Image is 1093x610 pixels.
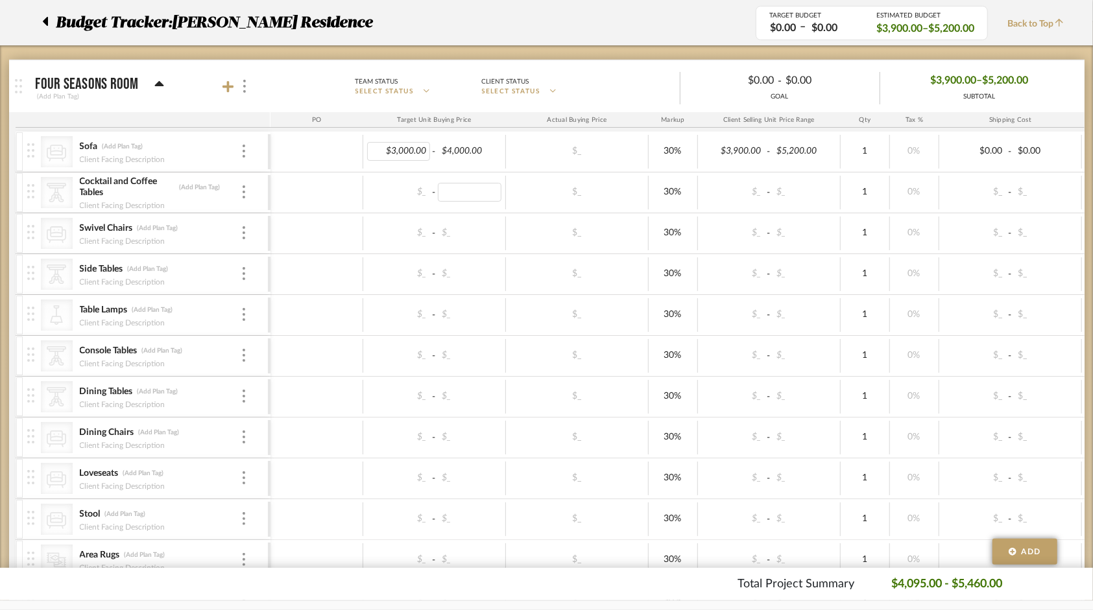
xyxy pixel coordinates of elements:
[841,112,890,128] div: Qty
[367,142,431,161] div: $3,000.00
[765,268,773,281] span: -
[773,387,836,406] div: $_
[79,521,166,534] div: Client Facing Description
[27,307,34,321] img: vertical-grip.svg
[702,550,765,569] div: $_
[541,387,612,406] div: $_
[765,472,773,485] span: -
[79,561,166,574] div: Client Facing Description
[808,21,841,36] div: $0.00
[778,73,782,89] span: -
[894,387,935,406] div: 0%
[845,428,885,447] div: 1
[992,539,1057,565] button: Add
[890,112,939,128] div: Tax %
[541,550,612,569] div: $_
[541,346,612,365] div: $_
[243,553,245,566] img: 3dots-v.svg
[430,268,438,281] span: -
[773,550,836,569] div: $_
[1014,510,1077,528] div: $_
[141,346,184,355] div: (Add Plan Tag)
[702,428,765,447] div: $_
[506,112,649,128] div: Actual Buying Price
[702,387,765,406] div: $_
[891,576,1002,593] p: $4,095.00 - $5,460.00
[782,71,869,91] div: $0.00
[124,550,166,559] div: (Add Plan Tag)
[243,145,245,158] img: 3dots-v.svg
[653,264,693,283] div: 30%
[430,349,438,362] span: -
[1006,268,1014,281] span: -
[738,576,854,593] p: Total Project Summary
[943,510,1007,528] div: $_
[127,264,169,274] div: (Add Plan Tag)
[943,387,1007,406] div: $_
[691,71,778,91] div: $0.00
[541,264,612,283] div: $_
[702,346,765,365] div: $_
[79,304,128,316] div: Table Lamps
[367,469,431,487] div: $_
[773,510,836,528] div: $_
[1022,546,1041,557] span: Add
[1006,145,1014,158] span: -
[943,305,1007,324] div: $_
[702,183,765,202] div: $_
[845,183,885,202] div: 1
[773,469,836,487] div: $_
[438,264,501,283] div: $_
[1006,309,1014,322] span: -
[653,142,693,161] div: 30%
[9,60,1085,112] mat-expansion-panel-header: Four Seasons Room(Add Plan Tag)Team StatusSELECT STATUSClient StatusSELECT STATUS$0.00-$0.00GOAL$...
[1014,305,1077,324] div: $_
[79,345,138,357] div: Console Tables
[943,550,1007,569] div: $_
[1014,264,1077,283] div: $_
[702,510,765,528] div: $_
[845,469,885,487] div: 1
[702,142,765,161] div: $3,900.00
[943,142,1007,161] div: $0.00
[541,510,612,528] div: $_
[769,12,857,19] div: TARGET BUDGET
[367,305,431,324] div: $_
[653,224,693,242] div: 30%
[27,470,34,484] img: vertical-grip.svg
[367,346,431,365] div: $_
[79,176,176,199] div: Cocktail and Coffee Tables
[702,224,765,242] div: $_
[1006,186,1014,199] span: -
[977,71,983,91] span: –
[653,183,693,202] div: 30%
[773,346,836,365] div: $_
[438,142,501,161] div: $4,000.00
[79,549,121,561] div: Area Rugs
[243,308,245,321] img: 3dots-v.svg
[102,142,144,151] div: (Add Plan Tag)
[79,235,166,248] div: Client Facing Description
[367,387,431,406] div: $_
[79,386,134,398] div: Dining Tables
[1014,142,1077,161] div: $0.00
[56,11,172,34] span: Budget Tracker:
[79,276,166,288] div: Client Facing Description
[482,87,540,97] span: SELECT STATUS
[649,112,698,128] div: Markup
[179,183,221,192] div: (Add Plan Tag)
[430,186,438,199] span: -
[773,183,836,202] div: $_
[367,550,431,569] div: $_
[123,469,165,478] div: (Add Plan Tag)
[172,11,379,34] p: [PERSON_NAME] Residence
[243,267,245,280] img: 3dots-v.svg
[773,142,836,161] div: $5,200.00
[653,469,693,487] div: 30%
[132,305,174,314] div: (Add Plan Tag)
[79,467,119,480] div: Loveseats
[541,224,612,242] div: $_
[845,224,885,242] div: 1
[541,183,612,202] div: $_
[1007,18,1070,31] span: Back to Top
